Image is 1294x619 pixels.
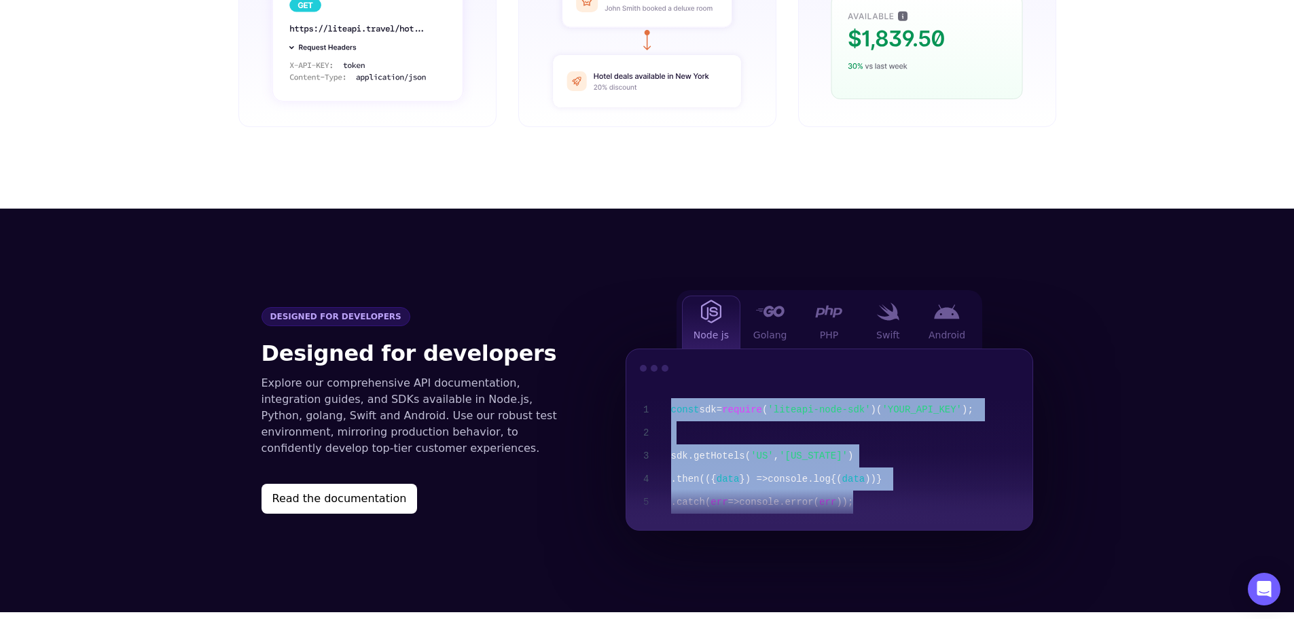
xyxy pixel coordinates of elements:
span: = [717,404,722,415]
span: , [774,450,779,461]
img: Node js [701,300,721,323]
span: 'US' [751,450,774,461]
span: err [819,497,836,508]
p: Explore our comprehensive API documentation, integration guides, and SDKs available in Node.js, P... [262,375,571,457]
span: sdk [700,404,717,415]
span: { [711,474,716,484]
span: .then [671,474,700,484]
span: Designed for developers [262,307,410,326]
span: log [814,474,831,484]
span: ( [876,404,882,415]
span: PHP [820,328,838,342]
span: 'liteapi-node-sdk' [768,404,870,415]
span: Node js [694,328,729,342]
span: => [728,497,740,508]
span: console. [768,474,813,484]
span: ) [871,404,876,415]
span: .catch [671,497,705,508]
span: const [671,404,700,415]
span: Golang [753,328,787,342]
span: require [722,404,762,415]
span: .getHotels( [688,450,751,461]
span: err [711,497,727,508]
span: console. [739,497,785,508]
span: }) => [739,474,768,484]
div: 1 2 3 4 5 [626,387,660,530]
img: Swift [876,302,899,321]
span: data [717,474,740,484]
span: ( [814,497,819,508]
span: '[US_STATE]' [779,450,848,461]
span: ) [848,450,853,461]
img: Android [934,304,960,319]
span: data [842,474,865,484]
span: {( [831,474,842,484]
span: sdk [671,450,688,461]
span: ( [705,497,711,508]
span: error [785,497,814,508]
a: Read the documentation [262,484,571,514]
span: 'YOUR_API_KEY' [882,404,962,415]
span: )); [836,497,853,508]
h2: Designed for developers [262,337,571,370]
img: Golang [755,306,785,317]
span: ); [962,404,973,415]
img: PHP [815,305,842,318]
button: Read the documentation [262,484,418,514]
span: ))} [865,474,882,484]
div: Open Intercom Messenger [1248,573,1280,605]
span: Android [929,328,965,342]
span: Swift [876,328,899,342]
span: (( [700,474,711,484]
span: ( [762,404,768,415]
